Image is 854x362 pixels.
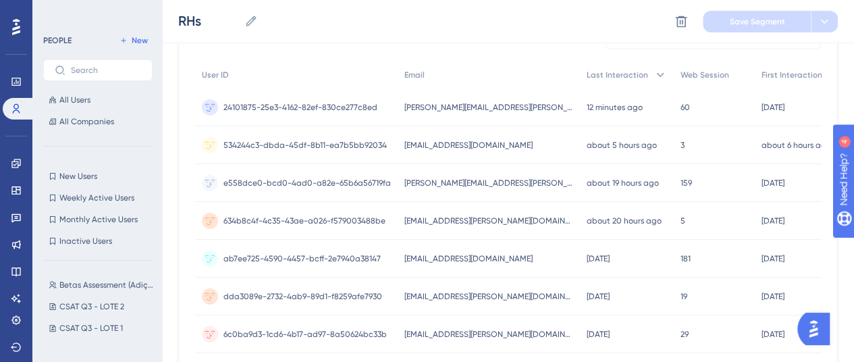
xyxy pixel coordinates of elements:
button: CSAT Q3 - LOTE 1 [43,320,161,336]
span: 24101875-25e3-4162-82ef-830ce277c8ed [223,102,377,113]
span: New Users [59,171,97,182]
span: All Companies [59,116,114,127]
time: [DATE] [587,254,610,263]
span: [EMAIL_ADDRESS][DOMAIN_NAME] [404,253,533,264]
button: All Companies [43,113,153,130]
input: Search [71,66,141,75]
span: 3 [680,140,685,151]
span: Web Session [680,70,729,80]
time: [DATE] [762,254,784,263]
span: CSAT Q3 - LOTE 2 [59,301,124,312]
div: PEOPLE [43,35,72,46]
span: [EMAIL_ADDRESS][PERSON_NAME][DOMAIN_NAME] [404,215,573,226]
span: Last Interaction [587,70,648,80]
time: [DATE] [587,330,610,339]
span: Save Segment [730,16,785,27]
time: [DATE] [762,330,784,339]
time: [DATE] [762,103,784,112]
span: New [132,35,148,46]
button: Inactive Users [43,233,153,249]
time: about 5 hours ago [587,140,657,150]
time: about 6 hours ago [762,140,831,150]
span: Monthly Active Users [59,214,138,225]
div: 4 [94,7,98,18]
span: [EMAIL_ADDRESS][DOMAIN_NAME] [404,140,533,151]
time: [DATE] [587,292,610,301]
button: Monthly Active Users [43,211,153,228]
button: New Users [43,168,153,184]
span: User ID [202,70,229,80]
span: 181 [680,253,691,264]
span: Inactive Users [59,236,112,247]
span: 29 [680,329,689,340]
button: CSAT Q3 - LOTE 2 [43,299,161,315]
span: 159 [680,178,692,188]
time: [DATE] [762,216,784,226]
span: Email [404,70,425,80]
span: 634b8c4f-4c35-43ae-a026-f579003488be [223,215,385,226]
iframe: UserGuiding AI Assistant Launcher [797,309,838,349]
span: [EMAIL_ADDRESS][PERSON_NAME][DOMAIN_NAME] [404,329,573,340]
time: about 19 hours ago [587,178,659,188]
time: [DATE] [762,178,784,188]
span: 534244c3-dbda-45df-8b11-ea7b5bb92034 [223,140,387,151]
span: Need Help? [32,3,84,20]
span: e558dce0-bcd0-4ad0-a82e-65b6a56719fa [223,178,391,188]
time: about 20 hours ago [587,216,662,226]
input: Segment Name [178,11,239,30]
button: New [115,32,153,49]
span: [PERSON_NAME][EMAIL_ADDRESS][PERSON_NAME][DOMAIN_NAME] [404,178,573,188]
time: 12 minutes ago [587,103,643,112]
button: All Users [43,92,153,108]
button: Betas Assessment (Adição manual) [43,277,161,293]
span: 5 [680,215,685,226]
button: Weekly Active Users [43,190,153,206]
span: Betas Assessment (Adição manual) [59,280,155,290]
time: [DATE] [762,292,784,301]
span: 6c0ba9d3-1cd6-4b17-ad97-8a50624bc33b [223,329,387,340]
button: Save Segment [703,11,811,32]
span: [PERSON_NAME][EMAIL_ADDRESS][PERSON_NAME][DOMAIN_NAME] [404,102,573,113]
span: 60 [680,102,690,113]
span: All Users [59,95,90,105]
span: [EMAIL_ADDRESS][PERSON_NAME][DOMAIN_NAME] [404,291,573,302]
span: CSAT Q3 - LOTE 1 [59,323,123,334]
span: 19 [680,291,687,302]
span: Weekly Active Users [59,192,134,203]
span: First Interaction [762,70,822,80]
span: dda3089e-2732-4ab9-89d1-f8259afe7930 [223,291,382,302]
span: ab7ee725-4590-4457-bcff-2e7940a38147 [223,253,381,264]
